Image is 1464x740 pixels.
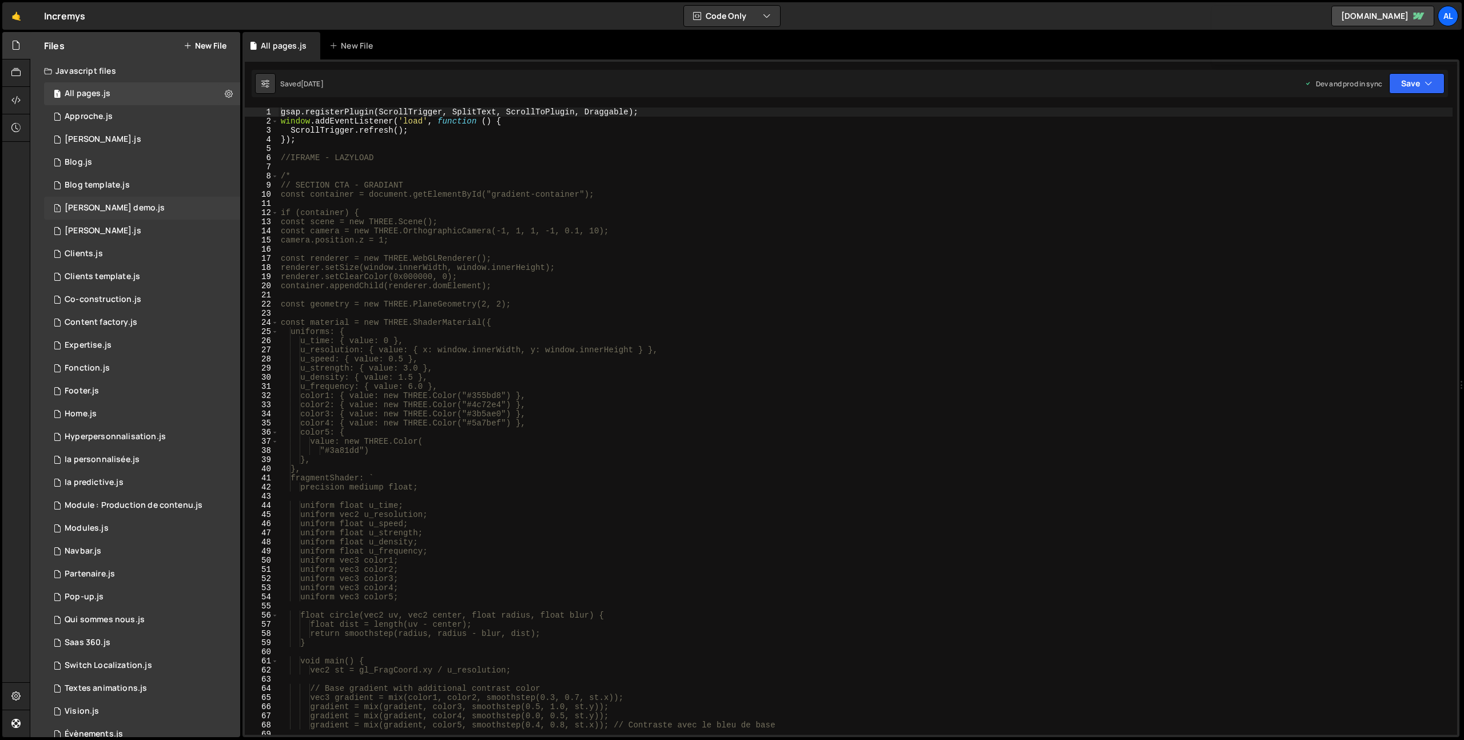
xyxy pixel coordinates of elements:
[245,190,279,199] div: 10
[65,409,97,419] div: Home.js
[30,59,240,82] div: Javascript files
[245,657,279,666] div: 61
[65,638,110,648] div: Saas 360.js
[65,569,115,579] div: Partenaire.js
[301,79,324,89] div: [DATE]
[65,340,112,351] div: Expertise.js
[280,79,324,89] div: Saved
[44,471,240,494] div: 11346/31324.js
[245,602,279,611] div: 55
[2,2,30,30] a: 🤙
[245,153,279,162] div: 6
[44,700,240,723] div: 11346/29593.js
[44,82,240,105] div: 11346/28356.js
[44,174,240,197] div: 11346/28359.js
[261,40,307,51] div: All pages.js
[245,309,279,318] div: 23
[54,205,61,214] span: 1
[65,661,152,671] div: Switch Localization.js
[245,364,279,373] div: 29
[44,288,240,311] div: 11346/31342.js
[245,702,279,711] div: 66
[245,592,279,602] div: 54
[65,226,141,236] div: [PERSON_NAME].js
[245,574,279,583] div: 52
[245,208,279,217] div: 12
[245,510,279,519] div: 45
[245,291,279,300] div: 21
[65,203,165,213] div: [PERSON_NAME] demo.js
[245,135,279,144] div: 4
[245,611,279,620] div: 56
[44,654,240,677] div: 11346/33763.js
[44,242,240,265] div: 11346/28360.js
[44,9,85,23] div: Incremys
[245,108,279,117] div: 1
[245,455,279,464] div: 39
[44,220,240,242] div: 11346/29473.js
[65,157,92,168] div: Blog.js
[245,181,279,190] div: 9
[245,638,279,647] div: 59
[245,217,279,226] div: 13
[245,428,279,437] div: 36
[684,6,780,26] button: Code Only
[245,162,279,172] div: 7
[44,265,240,288] div: 11346/28361.js
[44,608,240,631] div: 11346/29653.js
[245,172,279,181] div: 8
[245,675,279,684] div: 63
[245,345,279,355] div: 27
[245,236,279,245] div: 15
[245,519,279,528] div: 46
[245,684,279,693] div: 64
[245,666,279,675] div: 62
[245,556,279,565] div: 50
[44,334,240,357] div: 11346/31082.js
[44,39,65,52] h2: Files
[44,151,240,174] div: 11346/28358.js
[65,546,101,556] div: Navbar.js
[65,729,123,739] div: Évènements.js
[245,547,279,556] div: 49
[245,483,279,492] div: 42
[245,263,279,272] div: 18
[44,517,240,540] div: 11346/33006.js
[1389,73,1445,94] button: Save
[44,128,240,151] div: 11346/28365.js
[44,677,240,700] div: 11346/29325.js
[245,226,279,236] div: 14
[65,249,103,259] div: Clients.js
[245,373,279,382] div: 30
[245,693,279,702] div: 65
[245,492,279,501] div: 43
[245,117,279,126] div: 2
[245,272,279,281] div: 19
[44,197,240,220] div: 11346/33606.js
[245,620,279,629] div: 57
[65,180,130,190] div: Blog template.js
[245,254,279,263] div: 17
[245,730,279,739] div: 69
[44,631,240,654] div: 11346/31247.js
[44,380,240,403] div: 11346/29328.js
[245,126,279,135] div: 3
[245,437,279,446] div: 37
[44,586,240,608] div: 11346/35177.js
[65,317,137,328] div: Content factory.js
[245,528,279,538] div: 47
[65,706,99,717] div: Vision.js
[65,500,202,511] div: Module : Production de contenu.js
[44,563,240,586] div: 11346/29917.js
[184,41,226,50] button: New File
[245,245,279,254] div: 16
[245,318,279,327] div: 24
[44,357,240,380] div: 11346/31116.js
[245,721,279,730] div: 68
[245,409,279,419] div: 34
[245,538,279,547] div: 48
[65,523,109,534] div: Modules.js
[245,199,279,208] div: 11
[44,403,240,425] div: 11346/33284.js
[245,501,279,510] div: 44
